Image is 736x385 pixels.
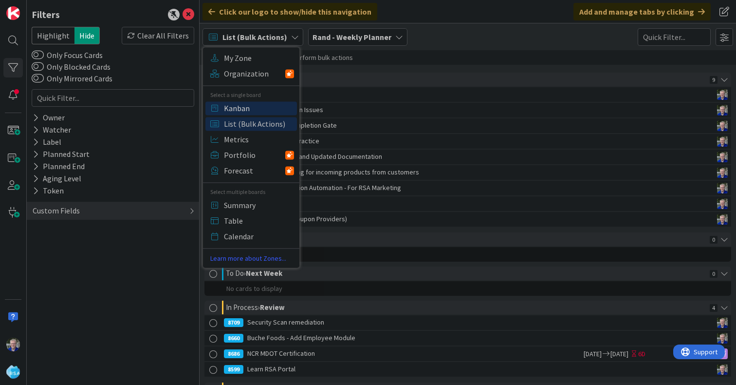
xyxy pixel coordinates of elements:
a: Forecast [205,164,297,177]
a: 8603List of DefectsRT [204,196,731,211]
div: 8709 [224,318,243,327]
img: RT [717,136,728,147]
a: 8599Learn RSA PortalRT [204,362,731,377]
div: Rollout Task Lists and Updated Documentation [224,150,645,164]
div: 8686 [224,349,243,358]
img: RT [717,198,728,209]
img: RT [717,183,728,193]
div: CMS Users best practice [224,134,645,149]
div: Inmar meeting (Coupon Providers) [224,212,645,227]
span: Kanban [224,101,294,115]
div: Buche Foods - Add Employee Module [224,331,645,346]
span: Summary [224,198,294,212]
a: Metrics [205,133,297,146]
a: Portfolio [205,148,297,162]
span: List (Bulk Actions) [222,31,287,43]
img: Visit kanbanzone.com [6,6,20,20]
label: Only Mirrored Cards [32,73,112,84]
div: To Do › [226,232,707,246]
button: Only Mirrored Cards [32,74,44,83]
img: RT [717,317,728,328]
span: Portfolio [224,148,285,162]
input: Quick Filter... [638,28,711,46]
div: Nilssen Conversion Issues [224,103,645,117]
img: RT [717,167,728,178]
div: Click our logo to show/hide this navigation [202,3,377,20]
a: 8601Rollout Task Lists and Updated DocumentationRT [204,150,731,164]
img: RT [717,214,728,225]
img: RT [717,333,728,344]
a: 8723Automate Checking for incoming products from customersRT [204,165,731,180]
button: Only Blocked Cards [32,62,44,72]
a: Calendar [205,230,297,243]
b: Review [260,303,285,312]
div: No cards to display [204,281,731,296]
span: Table [224,213,294,228]
div: Automate Checking for incoming products from customers [224,165,645,180]
a: Kanban [205,101,297,115]
div: 6D [638,349,645,359]
a: Learn more about Zones... [203,253,299,264]
div: Custom Fields [32,205,81,217]
a: My Zone [205,51,297,65]
a: Summary [205,198,297,212]
a: 8612Create Order Completion GateRT [204,118,731,133]
div: Watcher [32,124,72,136]
button: Only Focus Cards [32,50,44,60]
div: Select a single board [203,91,299,99]
div: Filters [32,7,60,22]
span: Support [20,1,44,13]
img: RT [717,120,728,131]
a: 8598Inmar meeting (Coupon Providers)RT [204,212,731,227]
span: Calendar [224,229,294,244]
div: 8599 [224,365,243,374]
a: Organization [205,67,297,80]
div: No cards to display [204,247,731,262]
b: Rand - Weekly Planner [313,32,391,42]
span: My Zone [224,51,294,65]
div: List of Defects [224,196,645,211]
img: RT [717,89,728,100]
a: 8709Security Scan remediationRT [204,315,731,330]
span: 0 [710,270,718,278]
div: Clear All Filters [122,27,194,44]
img: RT [717,105,728,115]
div: Add and manage tabs by clicking [573,3,711,20]
input: Quick Filter... [32,89,194,107]
span: [DATE] [582,349,602,359]
div: Aging Level [32,173,82,185]
a: 8686NCR MDOT Certification[DATE][DATE]6DRT [204,346,731,361]
div: Create Order Completion Gate [224,118,645,133]
div: Label [32,136,62,148]
div: Token [32,185,65,197]
img: RT [6,338,20,351]
span: Organization [224,66,285,81]
span: 9 [710,76,718,84]
a: Table [205,214,297,228]
div: 8660 [224,334,243,343]
label: Only Blocked Cards [32,61,110,73]
span: 0 [710,236,718,244]
a: 8700Nilssen Conversion IssuesRT [204,103,731,117]
span: Forecast [224,163,285,178]
a: 8613CMS Users best practiceRT [204,134,731,149]
img: RT [717,152,728,162]
img: avatar [6,365,20,379]
a: 8602Email List Integration Automation - For RSA MarketingRT [204,181,731,195]
img: RT [717,364,728,375]
div: Learn RSA Portal [224,362,645,377]
div: NCR MDOT Certification [224,346,582,361]
div: BrandAiQ [224,87,645,102]
span: [DATE] [610,349,630,359]
span: 4 [710,304,718,312]
div: In Process › [226,301,707,314]
div: Security Scan remediation [224,315,645,330]
div: Planned Start [32,148,91,160]
span: Metrics [224,132,294,147]
label: Only Focus Cards [32,49,103,61]
div: Email List Integration Automation - For RSA Marketing [224,181,645,195]
span: Highlight [32,27,74,44]
span: Hide [74,27,100,44]
a: 8660Buche Foods - Add Employee ModuleRT [204,331,731,346]
div: To Do › [226,267,707,280]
